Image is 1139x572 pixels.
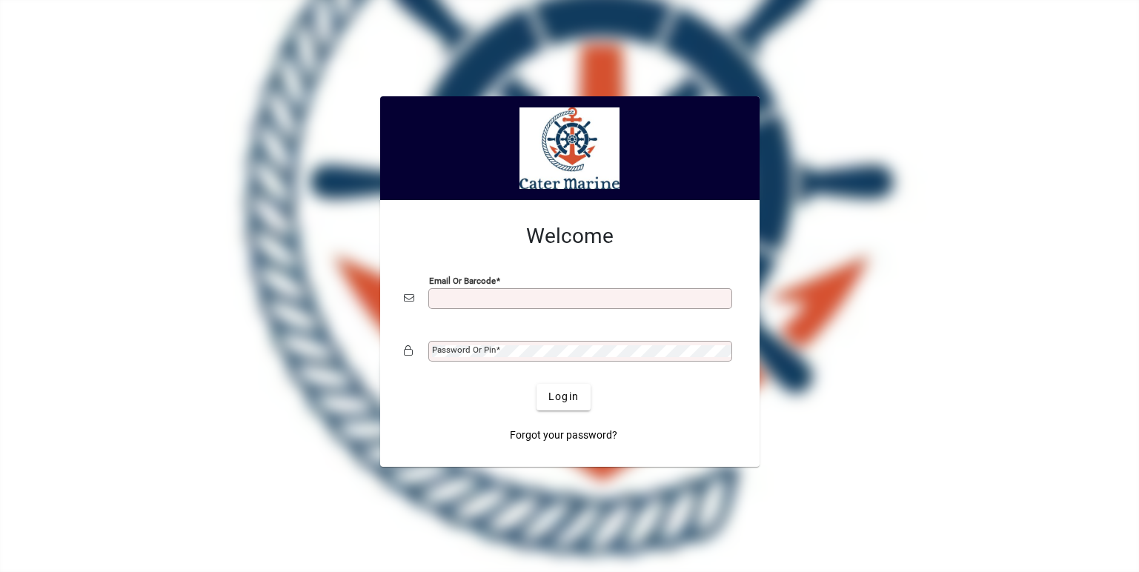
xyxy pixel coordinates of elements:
mat-label: Password or Pin [432,345,496,355]
mat-label: Email or Barcode [429,275,496,285]
span: Login [548,389,579,405]
h2: Welcome [404,224,736,249]
button: Login [537,384,591,410]
span: Forgot your password? [510,428,617,443]
a: Forgot your password? [504,422,623,449]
